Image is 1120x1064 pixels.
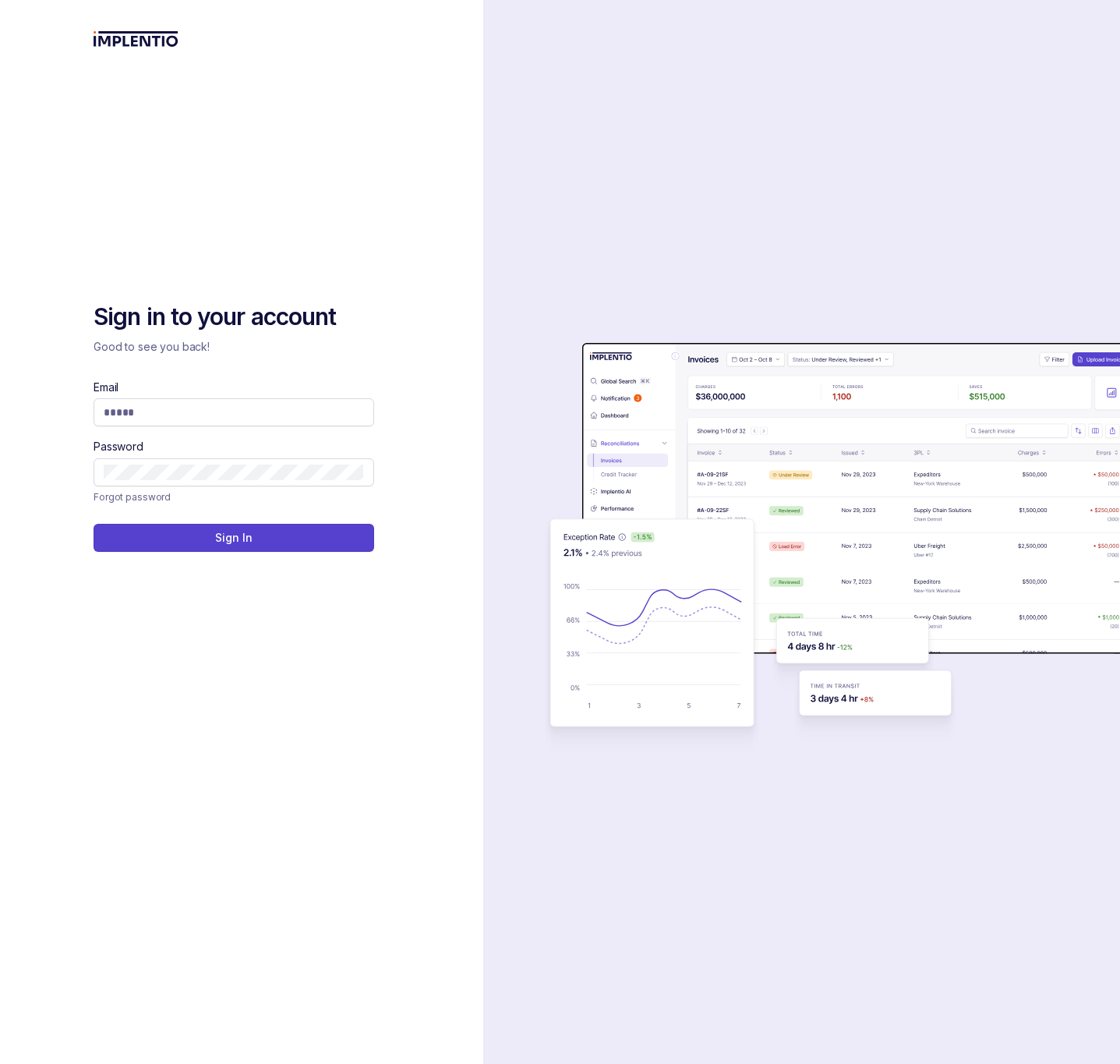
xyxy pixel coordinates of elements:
[94,490,171,505] a: Link Forgot password
[215,530,252,546] p: Sign In
[94,339,374,355] p: Good to see you back!
[94,524,374,552] button: Sign In
[94,302,374,333] h2: Sign in to your account
[94,31,178,47] img: logo
[94,439,143,454] label: Password
[94,380,118,395] label: Email
[94,490,171,505] p: Forgot password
